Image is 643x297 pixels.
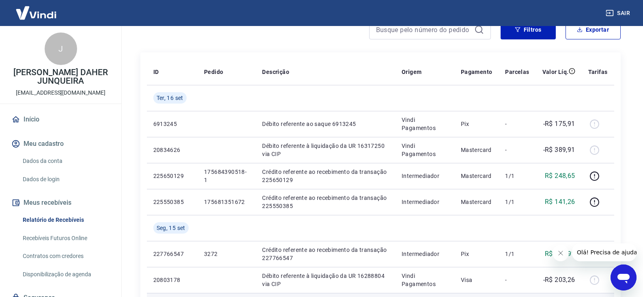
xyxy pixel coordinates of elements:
button: Meu cadastro [10,135,112,153]
p: 1/1 [505,198,529,206]
p: 175684390518-1 [204,168,249,184]
p: Valor Líq. [542,68,569,76]
p: Intermediador [402,172,448,180]
p: Vindi Pagamentos [402,116,448,132]
p: 3272 [204,250,249,258]
p: Pix [461,120,492,128]
span: Olá! Precisa de ajuda? [5,6,68,12]
p: ID [153,68,159,76]
p: Pagamento [461,68,492,76]
iframe: Botão para abrir a janela de mensagens [611,264,637,290]
iframe: Fechar mensagem [553,245,569,261]
p: 6913245 [153,120,191,128]
p: Crédito referente ao recebimento da transação 225650129 [262,168,389,184]
a: Recebíveis Futuros Online [19,230,112,247]
p: Mastercard [461,146,492,154]
p: - [505,276,529,284]
p: - [505,146,529,154]
p: R$ 175,91 [545,249,575,259]
p: -R$ 203,26 [543,275,575,285]
iframe: Mensagem da empresa [572,243,637,261]
p: Descrição [262,68,289,76]
img: Vindi [10,0,62,25]
p: Débito referente à liquidação da UR 16288804 via CIP [262,272,389,288]
p: 20834626 [153,146,191,154]
p: Mastercard [461,198,492,206]
span: Seg, 15 set [157,224,185,232]
a: Relatório de Recebíveis [19,212,112,228]
p: -R$ 175,91 [543,119,575,129]
a: Início [10,111,112,128]
p: 1/1 [505,172,529,180]
p: Intermediador [402,250,448,258]
p: Pedido [204,68,223,76]
a: Dados de login [19,171,112,188]
span: Ter, 16 set [157,94,183,102]
p: Parcelas [505,68,529,76]
p: 175681351672 [204,198,249,206]
a: Dados da conta [19,153,112,169]
p: 1/1 [505,250,529,258]
p: Débito referente ao saque 6913245 [262,120,389,128]
button: Filtros [501,20,556,39]
p: Vindi Pagamentos [402,272,448,288]
button: Exportar [566,20,621,39]
button: Sair [604,6,633,21]
button: Meus recebíveis [10,194,112,212]
p: - [505,120,529,128]
p: Pix [461,250,492,258]
p: R$ 141,26 [545,197,575,207]
p: Origem [402,68,421,76]
p: Vindi Pagamentos [402,142,448,158]
p: Mastercard [461,172,492,180]
p: Tarifas [588,68,608,76]
p: Intermediador [402,198,448,206]
p: Crédito referente ao recebimento da transação 225550385 [262,194,389,210]
input: Busque pelo número do pedido [376,24,471,36]
p: Débito referente à liquidação da UR 16317250 via CIP [262,142,389,158]
a: Contratos com credores [19,248,112,264]
p: Crédito referente ao recebimento da transação 227766547 [262,246,389,262]
p: 227766547 [153,250,191,258]
p: 225550385 [153,198,191,206]
a: Disponibilização de agenda [19,266,112,283]
p: R$ 248,65 [545,171,575,181]
p: -R$ 389,91 [543,145,575,155]
p: Visa [461,276,492,284]
p: [PERSON_NAME] DAHER JUNQUEIRA [6,68,115,85]
p: 20803178 [153,276,191,284]
div: J [45,33,77,65]
p: [EMAIL_ADDRESS][DOMAIN_NAME] [16,89,105,97]
p: 225650129 [153,172,191,180]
